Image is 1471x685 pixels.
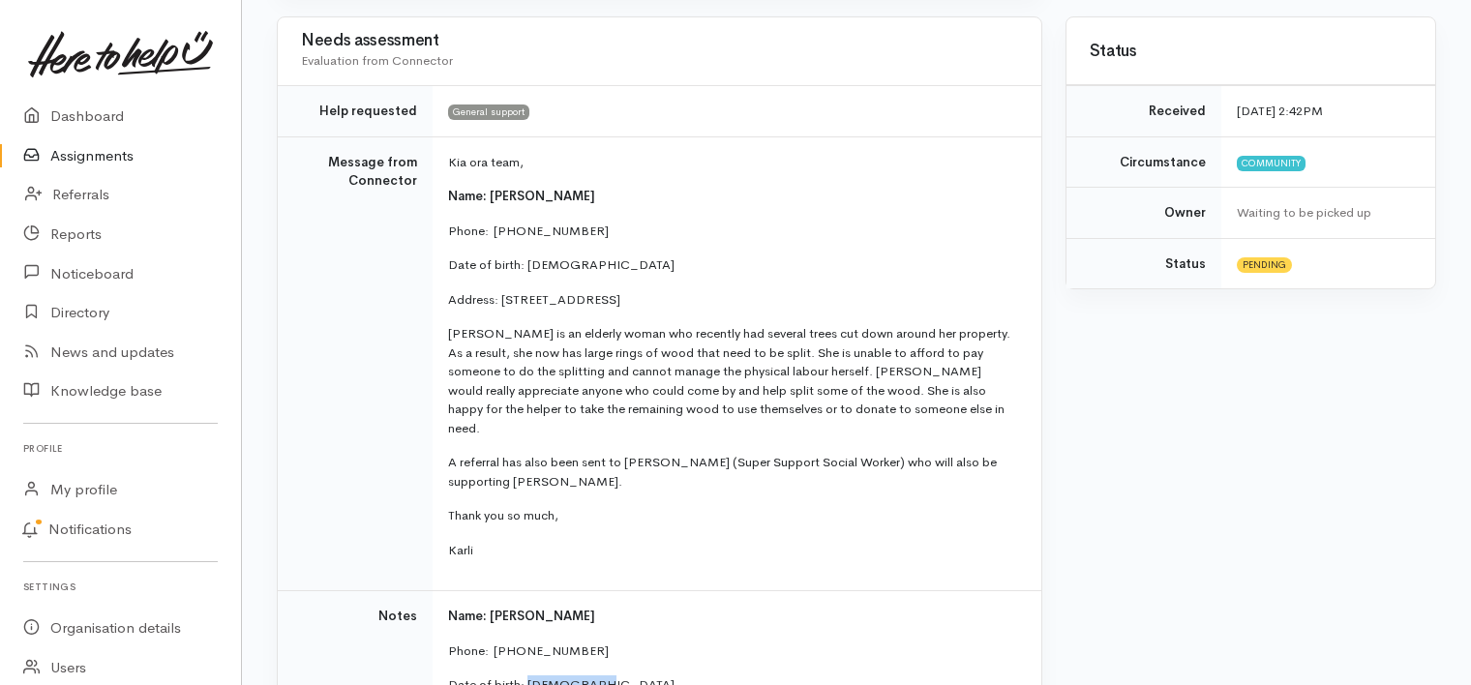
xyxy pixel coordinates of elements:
td: Status [1066,238,1221,288]
td: Received [1066,86,1221,137]
p: Phone: [PHONE_NUMBER] [448,641,1018,661]
span: Name: [PERSON_NAME] [448,188,595,204]
span: Name: [PERSON_NAME] [448,608,595,624]
p: Address: [STREET_ADDRESS] [448,290,1018,310]
h6: Settings [23,574,218,600]
span: Pending [1237,257,1292,273]
p: Karli [448,541,1018,560]
p: [PERSON_NAME] is an elderly woman who recently had several trees cut down around her property. As... [448,324,1018,437]
td: Message from Connector [278,136,433,591]
span: General support [448,104,529,120]
td: Owner [1066,188,1221,239]
p: Kia ora team, [448,153,1018,172]
p: A referral has also been sent to [PERSON_NAME] (Super Support Social Worker) who will also be sup... [448,453,1018,491]
span: Evaluation from Connector [301,52,453,69]
time: [DATE] 2:42PM [1237,103,1323,119]
h6: Profile [23,435,218,462]
h3: Needs assessment [301,32,1018,50]
p: Phone: [PHONE_NUMBER] [448,222,1018,241]
div: Waiting to be picked up [1237,203,1412,223]
p: Date of birth: [DEMOGRAPHIC_DATA] [448,255,1018,275]
span: Community [1237,156,1306,171]
p: Thank you so much, [448,506,1018,525]
h3: Status [1090,43,1412,61]
td: Help requested [278,86,433,137]
td: Circumstance [1066,136,1221,188]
